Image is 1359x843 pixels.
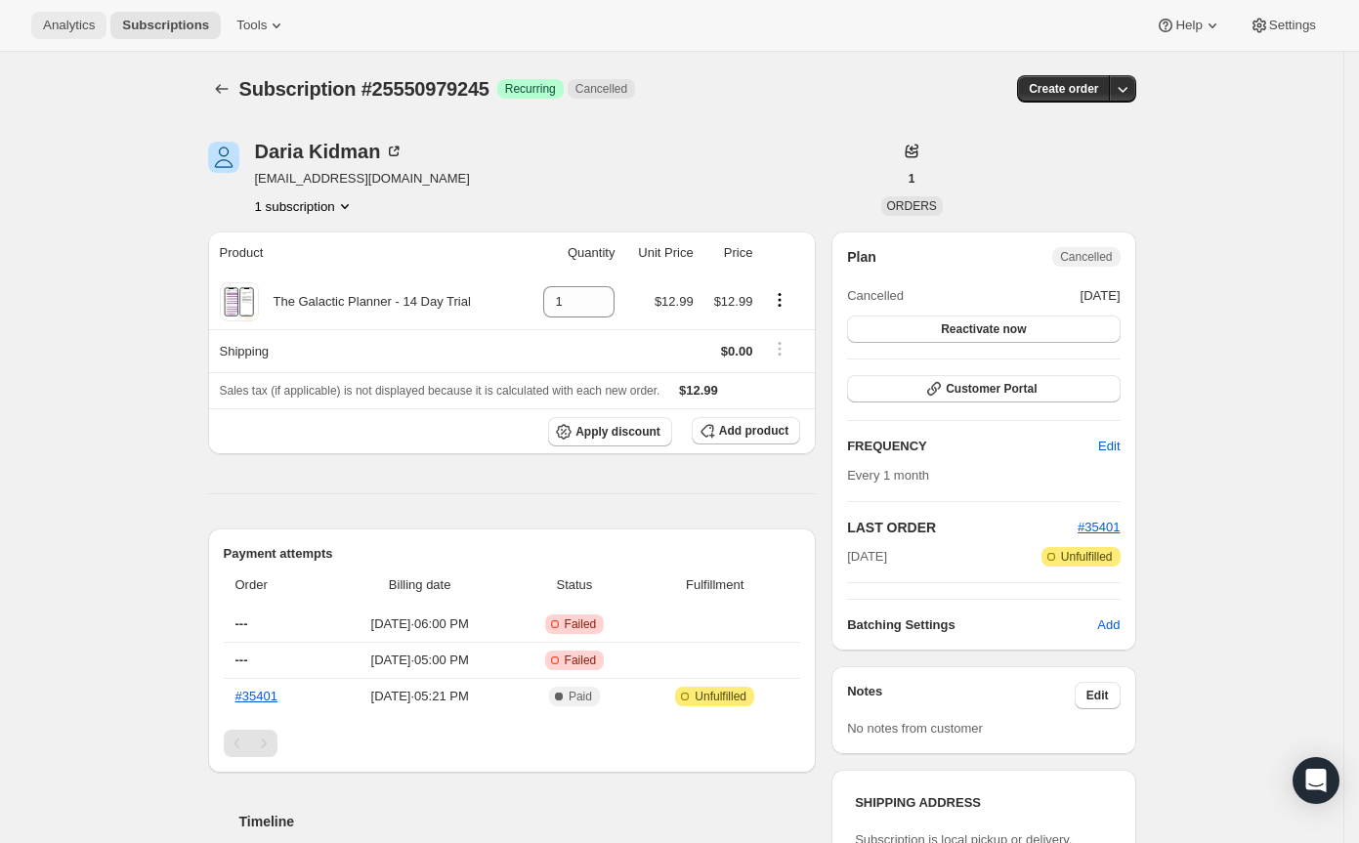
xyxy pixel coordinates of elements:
[1029,81,1098,97] span: Create order
[520,575,629,595] span: Status
[122,18,209,33] span: Subscriptions
[700,232,759,274] th: Price
[524,232,621,274] th: Quantity
[1061,549,1113,565] span: Unfulfilled
[332,575,508,595] span: Billing date
[1097,615,1120,635] span: Add
[110,12,221,39] button: Subscriptions
[208,75,235,103] button: Subscriptions
[847,375,1120,402] button: Customer Portal
[847,721,983,736] span: No notes from customer
[224,544,801,564] h2: Payment attempts
[575,424,660,440] span: Apply discount
[208,232,524,274] th: Product
[847,682,1075,709] h3: Notes
[941,321,1026,337] span: Reactivate now
[565,653,597,668] span: Failed
[259,292,471,312] div: The Galactic Planner - 14 Day Trial
[43,18,95,33] span: Analytics
[764,338,795,359] button: Shipping actions
[575,81,627,97] span: Cancelled
[695,689,746,704] span: Unfulfilled
[1144,12,1233,39] button: Help
[255,142,404,161] div: Daria Kidman
[332,651,508,670] span: [DATE] · 05:00 PM
[239,78,489,100] span: Subscription #25550979245
[1060,249,1112,265] span: Cancelled
[332,614,508,634] span: [DATE] · 06:00 PM
[224,730,801,757] nav: Pagination
[1078,520,1120,534] a: #35401
[1098,437,1120,456] span: Edit
[847,316,1120,343] button: Reactivate now
[31,12,106,39] button: Analytics
[1269,18,1316,33] span: Settings
[655,294,694,309] span: $12.99
[1293,757,1339,804] div: Open Intercom Messenger
[1075,682,1121,709] button: Edit
[719,423,788,439] span: Add product
[235,653,248,667] span: ---
[569,689,592,704] span: Paid
[225,12,298,39] button: Tools
[332,687,508,706] span: [DATE] · 05:21 PM
[1081,286,1121,306] span: [DATE]
[235,616,248,631] span: ---
[692,417,800,444] button: Add product
[946,381,1037,397] span: Customer Portal
[679,383,718,398] span: $12.99
[224,564,326,607] th: Order
[208,142,239,173] span: Daria Kidman
[714,294,753,309] span: $12.99
[847,437,1098,456] h2: FREQUENCY
[1085,610,1131,641] button: Add
[897,165,927,192] button: 1
[255,169,470,189] span: [EMAIL_ADDRESS][DOMAIN_NAME]
[909,171,915,187] span: 1
[235,689,277,703] a: #35401
[222,282,256,321] img: product img
[548,417,672,446] button: Apply discount
[847,615,1097,635] h6: Batching Settings
[847,518,1078,537] h2: LAST ORDER
[721,344,753,358] span: $0.00
[1086,688,1109,703] span: Edit
[236,18,267,33] span: Tools
[255,196,355,216] button: Product actions
[847,286,904,306] span: Cancelled
[239,812,817,831] h2: Timeline
[620,232,699,274] th: Unit Price
[641,575,788,595] span: Fulfillment
[855,793,1112,813] h3: SHIPPING ADDRESS
[565,616,597,632] span: Failed
[1238,12,1328,39] button: Settings
[1078,518,1120,537] button: #35401
[220,384,660,398] span: Sales tax (if applicable) is not displayed because it is calculated with each new order.
[887,199,937,213] span: ORDERS
[1175,18,1202,33] span: Help
[208,329,524,372] th: Shipping
[847,547,887,567] span: [DATE]
[847,468,929,483] span: Every 1 month
[1017,75,1110,103] button: Create order
[764,289,795,311] button: Product actions
[847,247,876,267] h2: Plan
[1086,431,1131,462] button: Edit
[505,81,556,97] span: Recurring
